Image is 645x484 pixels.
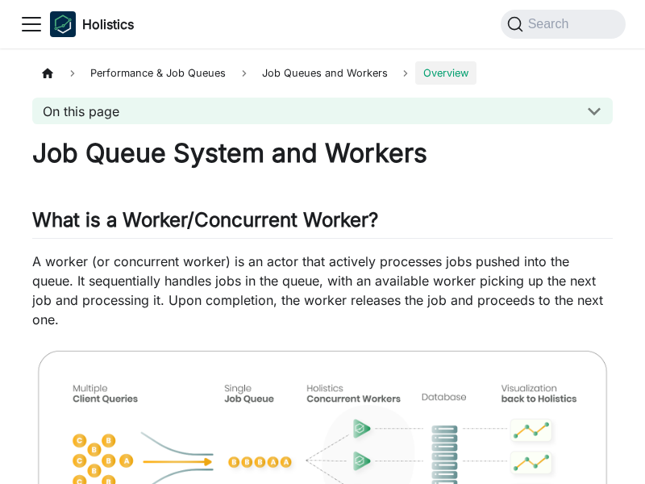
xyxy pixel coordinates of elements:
button: On this page [32,98,613,124]
nav: Breadcrumbs [32,61,613,85]
button: Toggle navigation bar [19,12,44,36]
p: A worker (or concurrent worker) is an actor that actively processes jobs pushed into the queue. I... [32,252,613,329]
a: Home page [32,61,63,85]
img: Holistics [50,11,76,37]
b: Holistics [82,15,134,34]
span: Overview [415,61,476,85]
a: HolisticsHolisticsHolistics [50,11,134,37]
span: Performance & Job Queues [82,61,234,85]
span: Job Queues and Workers [254,61,396,85]
h2: What is a Worker/Concurrent Worker? [32,208,613,239]
h1: Job Queue System and Workers [32,137,613,169]
span: Search [523,17,579,31]
button: Search (Command+K) [501,10,626,39]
